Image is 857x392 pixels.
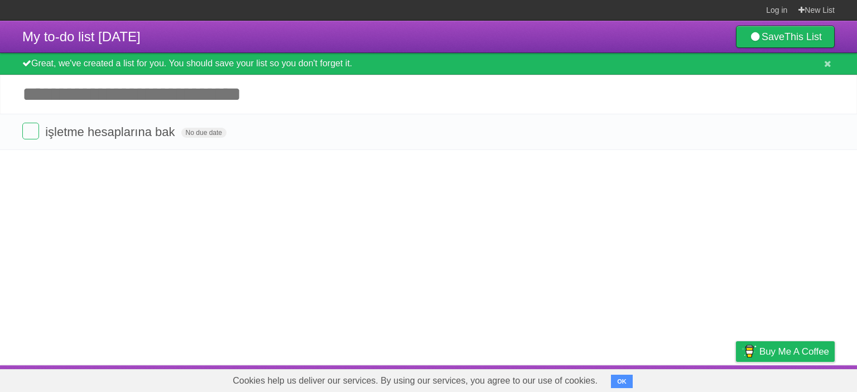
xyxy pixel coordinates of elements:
b: This List [784,31,822,42]
span: işletme hesaplarına bak [45,125,177,139]
a: Buy me a coffee [736,341,835,362]
img: Buy me a coffee [742,342,757,361]
a: SaveThis List [736,26,835,48]
button: OK [611,375,633,388]
a: About [588,368,611,389]
a: Terms [683,368,708,389]
a: Privacy [721,368,750,389]
span: No due date [181,128,227,138]
a: Developers [624,368,670,389]
a: Suggest a feature [764,368,835,389]
span: My to-do list [DATE] [22,29,141,44]
span: Buy me a coffee [759,342,829,361]
label: Done [22,123,39,139]
span: Cookies help us deliver our services. By using our services, you agree to our use of cookies. [222,370,609,392]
